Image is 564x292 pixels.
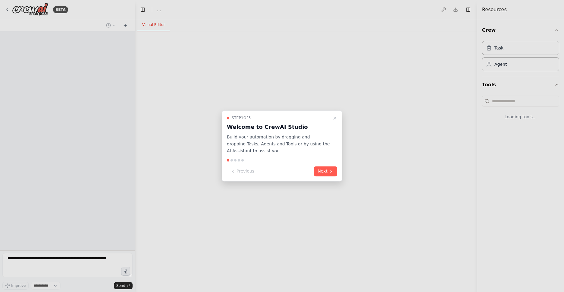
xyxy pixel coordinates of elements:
h3: Welcome to CrewAI Studio [227,123,330,131]
span: Step 1 of 5 [232,116,251,120]
button: Hide left sidebar [139,5,147,14]
p: Build your automation by dragging and dropping Tasks, Agents and Tools or by using the AI Assista... [227,134,330,154]
button: Close walkthrough [331,114,338,122]
button: Previous [227,167,258,176]
button: Next [314,167,337,176]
